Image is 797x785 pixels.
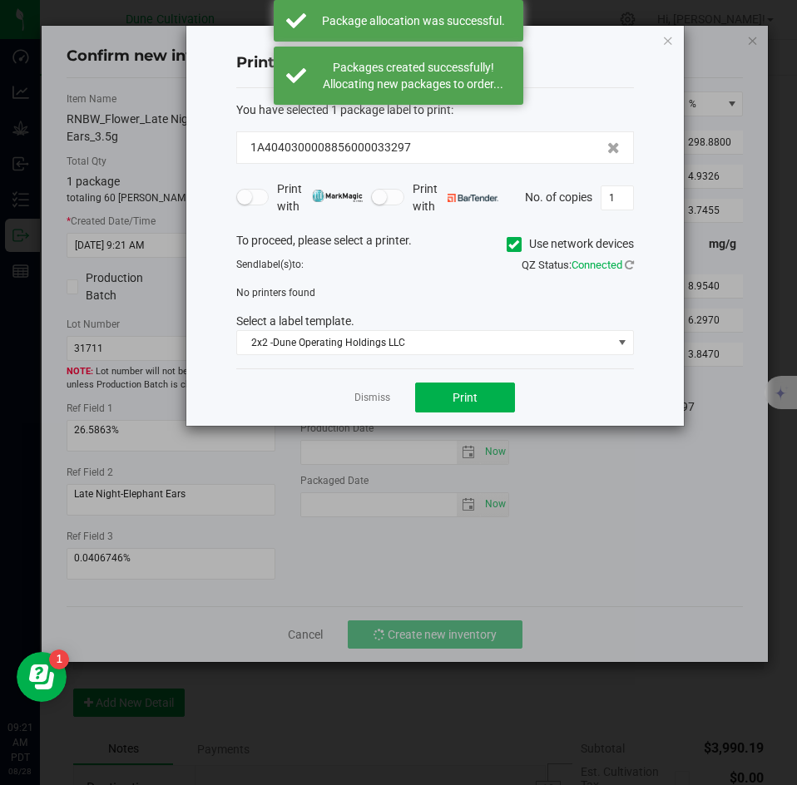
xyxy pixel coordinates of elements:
[236,52,634,74] h4: Print package label
[507,235,634,253] label: Use network devices
[522,259,634,271] span: QZ Status:
[17,652,67,702] iframe: Resource center
[277,180,363,215] span: Print with
[525,190,592,203] span: No. of copies
[224,313,646,330] div: Select a label template.
[236,259,304,270] span: Send to:
[259,259,292,270] span: label(s)
[224,232,646,257] div: To proceed, please select a printer.
[315,12,511,29] div: Package allocation was successful.
[354,391,390,405] a: Dismiss
[236,287,315,299] span: No printers found
[312,190,363,202] img: mark_magic_cybra.png
[415,383,515,412] button: Print
[453,391,478,404] span: Print
[236,101,634,119] div: :
[448,194,498,202] img: bartender.png
[250,139,411,156] span: 1A4040300008856000033297
[413,180,498,215] span: Print with
[236,103,451,116] span: You have selected 1 package label to print
[315,59,511,92] div: Packages created successfully! Allocating new packages to order...
[237,331,612,354] span: 2x2 -Dune Operating Holdings LLC
[49,649,69,669] iframe: Resource center unread badge
[572,259,622,271] span: Connected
